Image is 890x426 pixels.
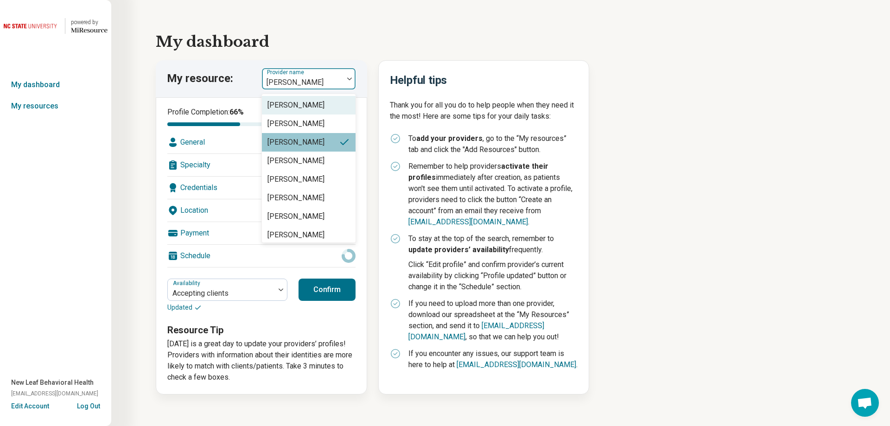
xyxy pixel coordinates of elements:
[267,211,324,222] div: [PERSON_NAME]
[267,69,306,76] label: Provider name
[167,177,356,199] div: Credentials
[408,233,578,255] p: To stay at the top of the search, remember to frequently.
[408,217,528,226] a: [EMAIL_ADDRESS][DOMAIN_NAME]
[167,154,356,176] div: Specialty
[77,401,100,409] button: Log Out
[167,107,278,126] div: Profile Completion:
[408,133,578,155] p: To , go to the “My resources” tab and click the "Add Resources" button.
[267,192,324,203] div: [PERSON_NAME]
[267,155,324,166] div: [PERSON_NAME]
[167,245,356,267] div: Schedule
[299,279,356,301] button: Confirm
[167,199,356,222] div: Location
[390,100,578,122] p: Thank you for all you do to help people when they need it the most! Here are some tips for your d...
[167,338,356,383] p: [DATE] is a great day to update your providers’ profiles! Providers with information about their ...
[71,18,108,26] div: powered by
[4,15,108,37] a: North Carolina State University powered by
[11,378,94,388] span: New Leaf Behavioral Health
[167,131,356,153] div: General
[173,280,202,286] label: Availability
[267,100,324,111] div: [PERSON_NAME]
[408,161,578,228] p: Remember to help providers immediately after creation, as patients won't see them until activated...
[267,118,324,129] div: [PERSON_NAME]
[416,134,483,143] strong: add your providers
[167,71,233,87] p: My resource:
[167,222,356,244] div: Payment
[408,259,578,292] p: Click “Edit profile” and confirm provider’s current availability by clicking “Profile updated” bu...
[267,229,324,241] div: [PERSON_NAME]
[408,348,578,370] p: If you encounter any issues, our support team is here to help at .
[11,401,49,411] button: Edit Account
[229,108,244,116] span: 66 %
[167,324,356,337] h3: Resource Tip
[408,245,509,254] strong: update providers’ availability
[156,31,845,53] h1: My dashboard
[4,15,59,37] img: North Carolina State University
[167,303,287,312] p: Updated
[267,137,324,148] div: [PERSON_NAME]
[390,72,578,89] h2: Helpful tips
[851,389,879,417] div: Open chat
[457,360,576,369] a: [EMAIL_ADDRESS][DOMAIN_NAME]
[11,389,98,398] span: [EMAIL_ADDRESS][DOMAIN_NAME]
[408,298,578,343] p: If you need to upload more than one provider, download our spreadsheet at the “My Resources” sect...
[267,174,324,185] div: [PERSON_NAME]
